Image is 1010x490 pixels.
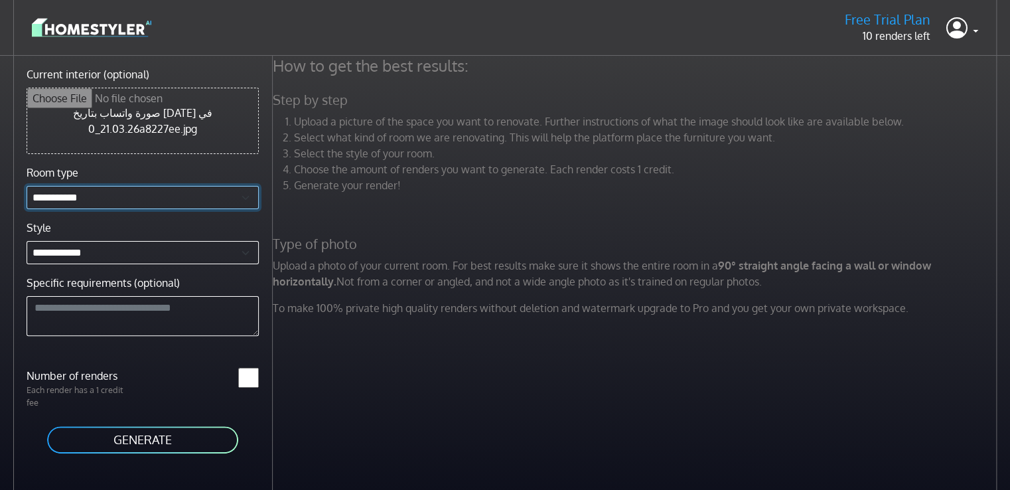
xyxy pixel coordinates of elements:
[19,368,143,384] label: Number of renders
[294,129,1000,145] li: Select what kind of room we are renovating. This will help the platform place the furniture you w...
[294,114,1000,129] li: Upload a picture of the space you want to renovate. Further instructions of what the image should...
[294,177,1000,193] li: Generate your render!
[19,384,143,409] p: Each render has a 1 credit fee
[294,145,1000,161] li: Select the style of your room.
[27,275,180,291] label: Specific requirements (optional)
[845,28,930,44] p: 10 renders left
[845,11,930,28] h5: Free Trial Plan
[265,258,1008,289] p: Upload a photo of your current room. For best results make sure it shows the entire room in a Not...
[32,16,151,39] img: logo-3de290ba35641baa71223ecac5eacb59cb85b4c7fdf211dc9aaecaaee71ea2f8.svg
[27,165,78,181] label: Room type
[265,92,1008,108] h5: Step by step
[294,161,1000,177] li: Choose the amount of renders you want to generate. Each render costs 1 credit.
[265,236,1008,252] h5: Type of photo
[27,66,149,82] label: Current interior (optional)
[273,259,931,288] strong: 90° straight angle facing a wall or window horizontally.
[46,425,240,455] button: GENERATE
[27,220,51,236] label: Style
[265,56,1008,76] h4: How to get the best results:
[265,300,1008,316] p: To make 100% private high quality renders without deletion and watermark upgrade to Pro and you g...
